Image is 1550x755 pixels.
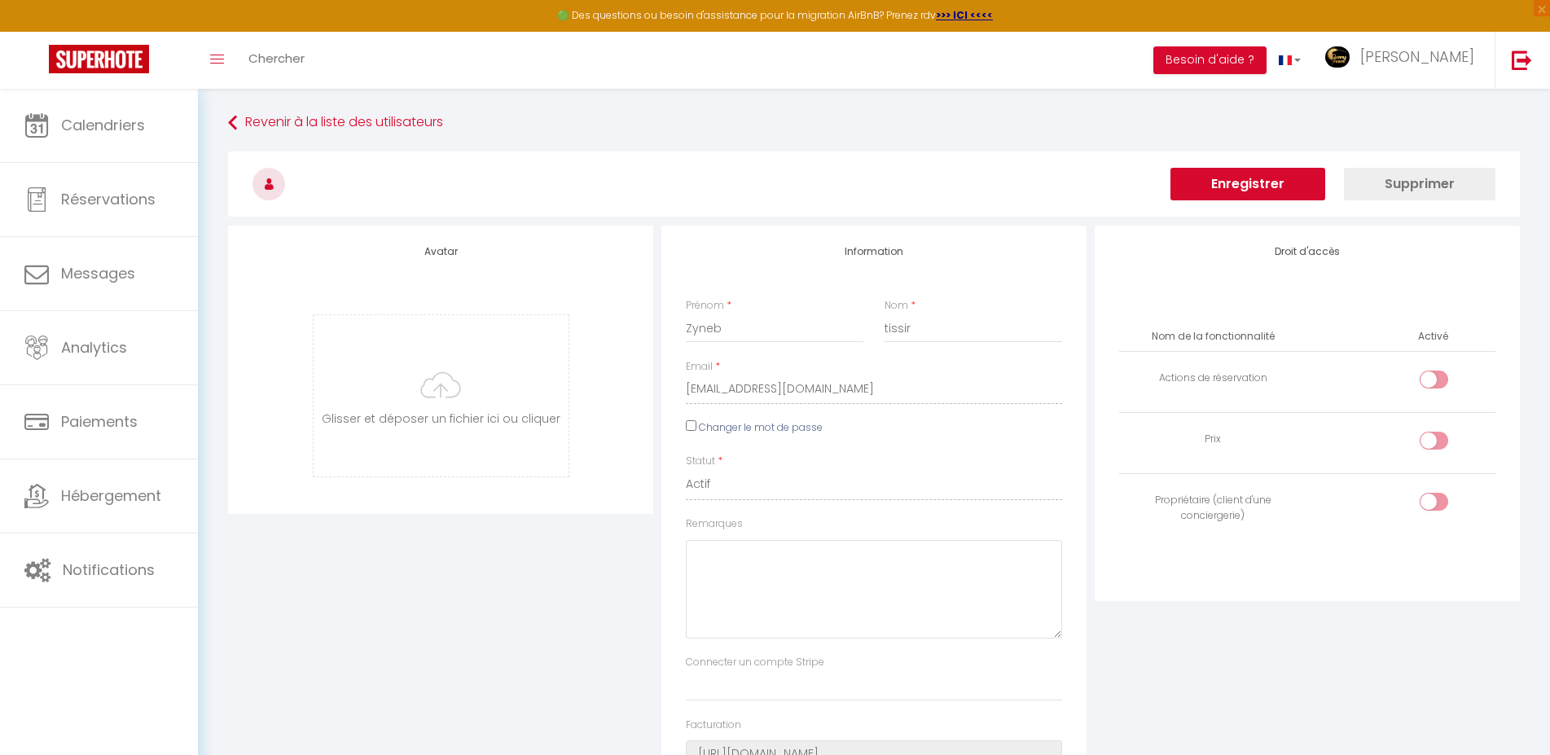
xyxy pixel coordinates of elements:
span: Analytics [61,337,127,358]
span: Paiements [61,411,138,432]
th: Activé [1412,323,1455,351]
h4: Information [686,246,1062,257]
label: Nom [885,298,908,314]
label: Facturation [686,718,741,733]
th: Nom de la fonctionnalité [1119,323,1307,351]
img: ... [1325,46,1350,68]
span: [PERSON_NAME] [1360,46,1474,67]
span: Messages [61,263,135,283]
label: Connecter un compte Stripe [686,655,824,670]
label: Statut [686,454,715,469]
div: Actions de réservation [1126,371,1301,386]
h4: Droit d'accès [1119,246,1495,257]
label: Remarques [686,516,743,532]
button: Enregistrer [1170,168,1325,200]
a: >>> ICI <<<< [936,8,993,22]
h4: Avatar [252,246,629,257]
label: Prénom [686,298,724,314]
span: Chercher [248,50,305,67]
a: Revenir à la liste des utilisateurs [228,108,1520,138]
label: Changer le mot de passe [699,420,823,436]
span: Notifications [63,560,155,580]
span: Réservations [61,189,156,209]
button: Supprimer [1344,168,1495,200]
button: Besoin d'aide ? [1153,46,1267,74]
img: logout [1512,50,1532,70]
div: Prix [1126,432,1301,447]
a: Chercher [236,32,317,89]
label: Email [686,359,713,375]
span: Calendriers [61,115,145,135]
div: Propriétaire (client d'une conciergerie) [1126,493,1301,524]
a: ... [PERSON_NAME] [1313,32,1495,89]
span: Hébergement [61,485,161,506]
img: Super Booking [49,45,149,73]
